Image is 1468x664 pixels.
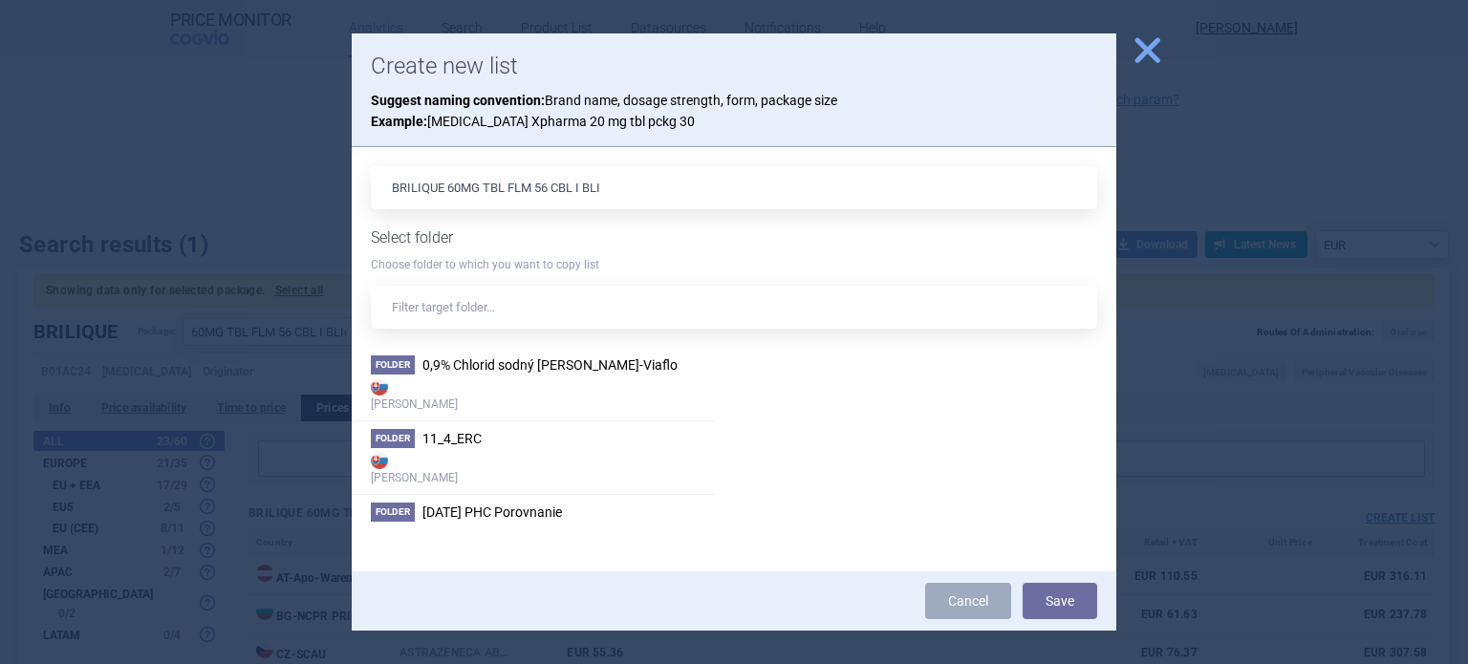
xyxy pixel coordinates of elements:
[371,355,415,375] span: Folder
[1023,583,1097,619] button: Save
[371,429,415,448] span: Folder
[371,93,545,108] strong: Suggest naming convention:
[371,257,1097,273] p: Choose folder to which you want to copy list
[371,166,1097,209] input: List name
[371,114,427,129] strong: Example:
[422,431,482,446] span: 11_4_ERC
[371,378,388,396] img: SK
[371,522,696,560] strong: [PERSON_NAME]
[371,53,1097,80] h1: Create new list
[371,90,1097,133] p: Brand name, dosage strength, form, package size [MEDICAL_DATA] Xpharma 20 mg tbl pckg 30
[422,504,562,520] span: 15.2.2022 PHC Porovnanie
[371,452,388,469] img: SK
[371,375,696,413] strong: [PERSON_NAME]
[371,228,1097,246] h1: Select folder
[422,357,678,373] span: 0,9% Chlorid sodný Baxter-Viaflo
[371,286,1097,329] input: Filter target folder…
[925,583,1011,619] a: Cancel
[371,448,696,486] strong: [PERSON_NAME]
[371,503,415,522] span: Folder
